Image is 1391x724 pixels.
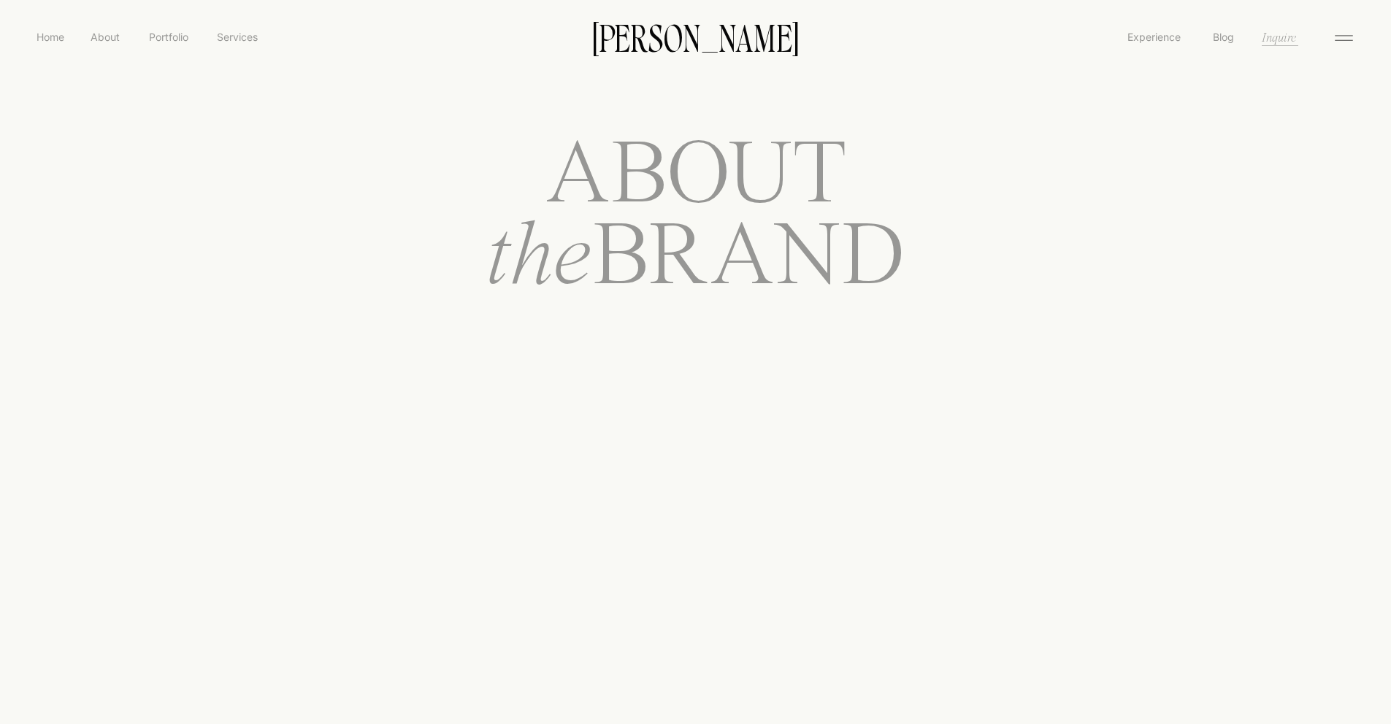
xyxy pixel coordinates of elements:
[570,21,821,52] a: [PERSON_NAME]
[485,214,592,304] i: the
[215,29,258,45] a: Services
[432,137,959,353] h1: ABOUT BRAND
[142,29,194,45] a: Portfolio
[1260,28,1298,45] a: Inquire
[88,29,121,44] a: About
[34,29,67,45] a: Home
[1209,29,1237,44] a: Blog
[1126,29,1182,45] a: Experience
